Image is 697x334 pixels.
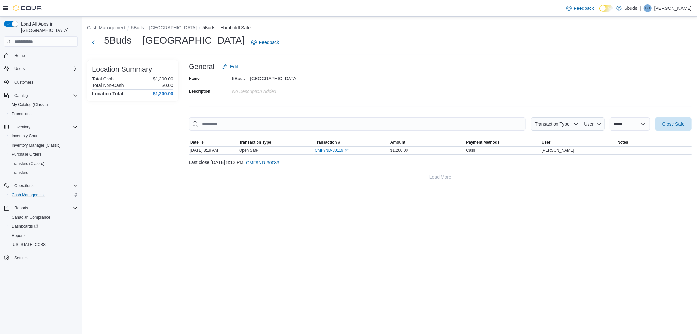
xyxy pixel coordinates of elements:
button: Users [1,64,80,73]
h3: Location Summary [92,65,152,73]
span: Inventory Count [12,133,40,139]
span: Home [12,51,78,60]
p: $1,200.00 [153,76,173,81]
span: Canadian Compliance [12,215,50,220]
span: Promotions [12,111,32,116]
a: Inventory Count [9,132,42,140]
p: | [640,4,641,12]
a: Reports [9,232,28,239]
a: Inventory Manager (Classic) [9,141,63,149]
button: Cash Management [7,190,80,200]
nav: An example of EuiBreadcrumbs [87,25,692,32]
span: My Catalog (Classic) [9,101,78,109]
button: Amount [389,138,465,146]
span: Notes [618,140,628,145]
button: Home [1,51,80,60]
span: Catalog [14,93,28,98]
span: Operations [14,183,34,188]
button: Transaction Type [531,117,581,131]
span: Inventory Manager (Classic) [12,143,61,148]
span: Inventory [12,123,78,131]
button: CMF9ND-30083 [243,156,282,169]
span: DB [645,4,651,12]
button: Notes [616,138,692,146]
span: Load All Apps in [GEOGRAPHIC_DATA] [18,21,78,34]
span: Settings [14,255,28,261]
span: Cash Management [12,192,45,198]
button: Users [12,65,27,73]
button: Catalog [12,92,30,99]
p: $0.00 [162,83,173,88]
span: Close Safe [662,121,685,127]
button: Edit [220,60,241,73]
button: Reports [12,204,31,212]
span: Transaction Type [239,140,271,145]
span: Reports [12,204,78,212]
h4: Location Total [92,91,123,96]
span: Inventory [14,124,30,130]
a: Home [12,52,27,60]
span: Feedback [574,5,594,11]
span: [US_STATE] CCRS [12,242,46,247]
span: Cash Management [9,191,78,199]
input: Dark Mode [599,5,613,12]
svg: External link [345,149,349,153]
a: Transfers (Classic) [9,160,47,167]
a: Canadian Compliance [9,213,53,221]
a: Settings [12,254,31,262]
div: Last close [DATE] 8:12 PM [189,156,692,169]
button: Inventory [1,122,80,132]
button: User [540,138,616,146]
a: Feedback [564,2,597,15]
span: Catalog [12,92,78,99]
button: Load More [189,170,692,184]
label: Description [189,89,210,94]
h3: General [189,63,214,71]
span: Users [12,65,78,73]
div: Dan Beaudry [644,4,652,12]
span: Transaction # [315,140,340,145]
button: User [581,117,605,131]
span: Washington CCRS [9,241,78,249]
button: Cash Management [87,25,125,30]
a: Dashboards [9,222,41,230]
span: Feedback [259,39,279,45]
a: Cash Management [9,191,47,199]
input: This is a search bar. As you type, the results lower in the page will automatically filter. [189,117,526,131]
h1: 5Buds – [GEOGRAPHIC_DATA] [104,34,245,47]
p: 5buds [625,4,637,12]
p: [PERSON_NAME] [654,4,692,12]
button: Transaction # [314,138,390,146]
span: Reports [9,232,78,239]
h6: Total Non-Cash [92,83,124,88]
button: Operations [1,181,80,190]
span: Inventory Count [9,132,78,140]
button: Reports [7,231,80,240]
button: Inventory Count [7,132,80,141]
button: Transaction Type [238,138,314,146]
button: 5Buds – Humboldt Safe [202,25,251,30]
span: My Catalog (Classic) [12,102,48,107]
img: Cova [13,5,42,11]
button: Next [87,36,100,49]
button: Purchase Orders [7,150,80,159]
button: Reports [1,203,80,213]
div: 5Buds – [GEOGRAPHIC_DATA] [232,73,320,81]
button: [US_STATE] CCRS [7,240,80,249]
a: Customers [12,79,36,86]
span: Inventory Manager (Classic) [9,141,78,149]
div: No Description added [232,86,320,94]
span: Load More [429,174,451,180]
span: $1,200.00 [390,148,408,153]
button: 5Buds – [GEOGRAPHIC_DATA] [131,25,197,30]
span: Reports [12,233,25,238]
span: Transfers [12,170,28,175]
div: [DATE] 8:19 AM [189,147,238,154]
a: [US_STATE] CCRS [9,241,48,249]
nav: Complex example [4,48,78,280]
a: CMF9ND-30119External link [315,148,349,153]
span: Transfers (Classic) [12,161,44,166]
span: User [584,121,594,127]
a: Transfers [9,169,31,177]
button: Close Safe [655,117,692,131]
